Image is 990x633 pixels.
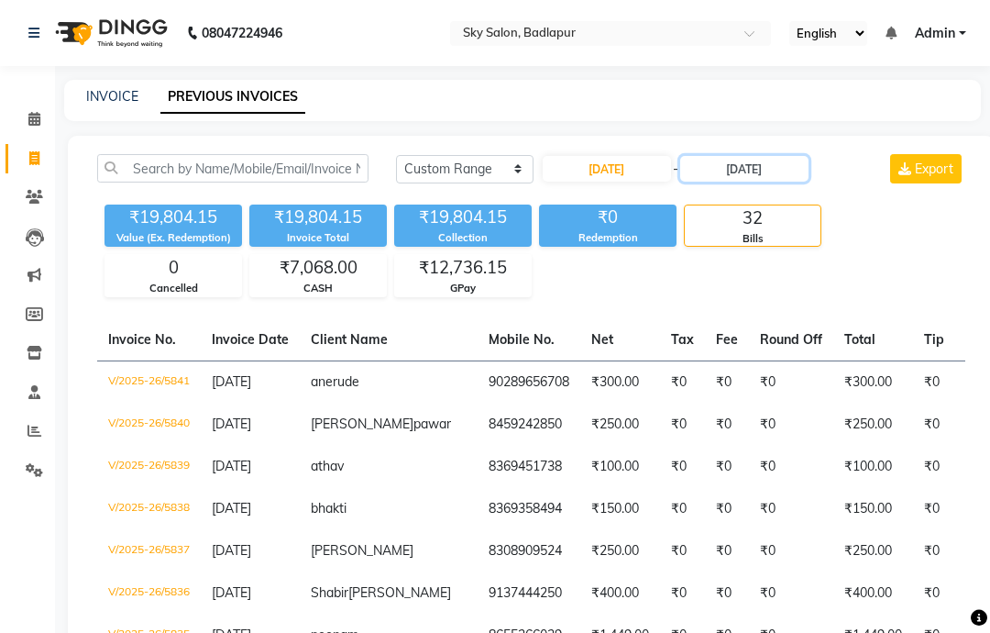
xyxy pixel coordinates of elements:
[749,488,833,530] td: ₹0
[685,231,820,247] div: Bills
[580,361,660,404] td: ₹300.00
[105,281,241,296] div: Cancelled
[915,24,955,43] span: Admin
[86,88,138,105] a: INVOICE
[311,458,344,474] span: athav
[685,205,820,231] div: 32
[249,205,387,230] div: ₹19,804.15
[394,230,532,246] div: Collection
[539,230,676,246] div: Redemption
[212,416,251,432] span: [DATE]
[705,488,749,530] td: ₹0
[580,488,660,530] td: ₹150.00
[913,488,955,530] td: ₹0
[833,530,913,572] td: ₹250.00
[249,230,387,246] div: Invoice Total
[580,404,660,446] td: ₹250.00
[660,488,705,530] td: ₹0
[311,584,348,601] span: Shabir
[539,205,676,230] div: ₹0
[478,446,580,488] td: 8369451738
[543,156,671,182] input: Start Date
[749,404,833,446] td: ₹0
[47,7,172,59] img: logo
[212,373,251,390] span: [DATE]
[716,331,738,348] span: Fee
[924,331,944,348] span: Tip
[760,331,822,348] span: Round Off
[673,160,678,179] span: -
[160,81,305,114] a: PREVIOUS INVOICES
[749,446,833,488] td: ₹0
[680,156,808,182] input: End Date
[311,373,359,390] span: anerude
[913,530,955,572] td: ₹0
[749,361,833,404] td: ₹0
[395,255,531,281] div: ₹12,736.15
[108,331,176,348] span: Invoice No.
[478,572,580,615] td: 9137444250
[915,161,953,177] span: Export
[395,281,531,296] div: GPay
[212,458,251,474] span: [DATE]
[104,230,242,246] div: Value (Ex. Redemption)
[97,572,201,615] td: V/2025-26/5836
[580,446,660,488] td: ₹100.00
[591,331,613,348] span: Net
[394,205,532,230] div: ₹19,804.15
[97,488,201,530] td: V/2025-26/5838
[311,500,346,516] span: bhakti
[311,416,413,432] span: [PERSON_NAME]
[749,572,833,615] td: ₹0
[890,154,962,183] button: Export
[212,584,251,601] span: [DATE]
[212,542,251,559] span: [DATE]
[250,281,386,296] div: CASH
[833,572,913,615] td: ₹400.00
[705,530,749,572] td: ₹0
[105,255,241,281] div: 0
[913,361,955,404] td: ₹0
[749,530,833,572] td: ₹0
[311,542,413,559] span: [PERSON_NAME]
[833,488,913,530] td: ₹150.00
[705,404,749,446] td: ₹0
[913,572,955,615] td: ₹0
[580,572,660,615] td: ₹400.00
[705,572,749,615] td: ₹0
[913,404,955,446] td: ₹0
[212,500,251,516] span: [DATE]
[478,488,580,530] td: 8369358494
[478,530,580,572] td: 8308909524
[660,446,705,488] td: ₹0
[489,331,555,348] span: Mobile No.
[580,530,660,572] td: ₹250.00
[660,530,705,572] td: ₹0
[833,404,913,446] td: ₹250.00
[913,446,955,488] td: ₹0
[97,154,368,183] input: Search by Name/Mobile/Email/Invoice No
[705,446,749,488] td: ₹0
[104,205,242,230] div: ₹19,804.15
[844,331,875,348] span: Total
[97,404,201,446] td: V/2025-26/5840
[671,331,694,348] span: Tax
[348,584,451,601] span: [PERSON_NAME]
[97,530,201,572] td: V/2025-26/5837
[97,361,201,404] td: V/2025-26/5841
[660,572,705,615] td: ₹0
[212,331,289,348] span: Invoice Date
[478,404,580,446] td: 8459242850
[478,361,580,404] td: 90289656708
[660,404,705,446] td: ₹0
[833,446,913,488] td: ₹100.00
[311,331,388,348] span: Client Name
[705,361,749,404] td: ₹0
[833,361,913,404] td: ₹300.00
[97,446,201,488] td: V/2025-26/5839
[660,361,705,404] td: ₹0
[250,255,386,281] div: ₹7,068.00
[413,416,451,432] span: pawar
